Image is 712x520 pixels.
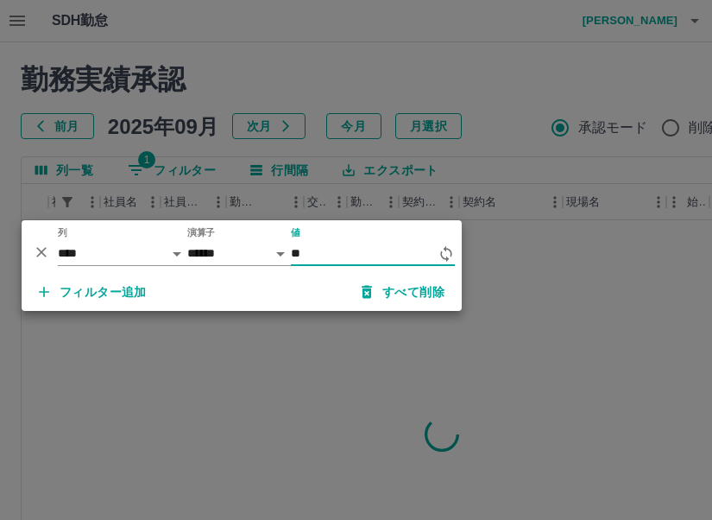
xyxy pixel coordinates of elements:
button: 削除 [28,239,54,265]
label: 列 [58,226,67,239]
label: 演算子 [187,226,215,239]
button: フィルター追加 [25,276,161,308]
button: すべて削除 [348,276,458,308]
label: 値 [291,226,300,239]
